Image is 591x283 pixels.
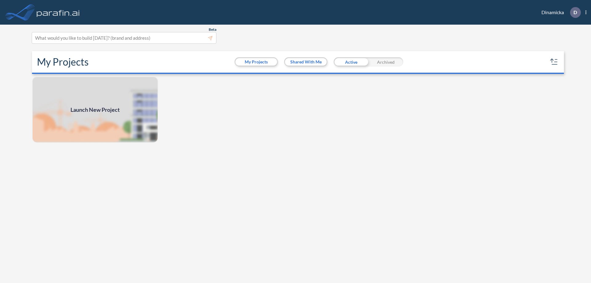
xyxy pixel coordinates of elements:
[32,76,158,143] a: Launch New Project
[35,6,81,18] img: logo
[334,57,368,67] div: Active
[37,56,89,68] h2: My Projects
[532,7,586,18] div: Dinamicka
[285,58,327,66] button: Shared With Me
[235,58,277,66] button: My Projects
[209,27,216,32] span: Beta
[573,10,577,15] p: D
[368,57,403,67] div: Archived
[70,106,120,114] span: Launch New Project
[549,57,559,67] button: sort
[32,76,158,143] img: add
